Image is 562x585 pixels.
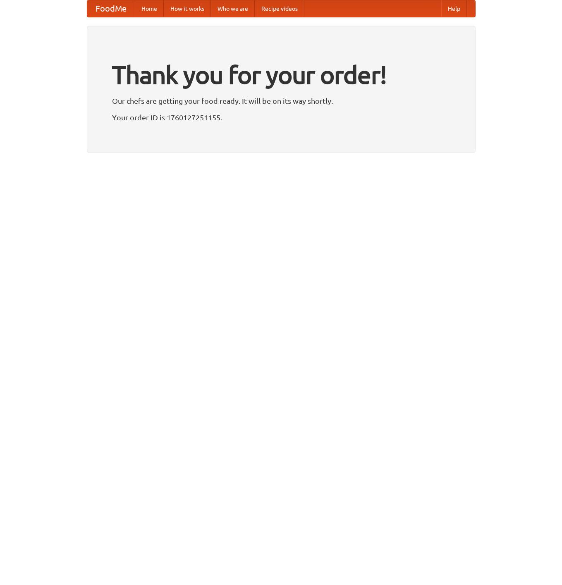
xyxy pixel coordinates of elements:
p: Our chefs are getting your food ready. It will be on its way shortly. [112,95,450,107]
a: Home [135,0,164,17]
a: Recipe videos [255,0,304,17]
h1: Thank you for your order! [112,55,450,95]
a: FoodMe [87,0,135,17]
p: Your order ID is 1760127251155. [112,111,450,124]
a: How it works [164,0,211,17]
a: Help [441,0,467,17]
a: Who we are [211,0,255,17]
